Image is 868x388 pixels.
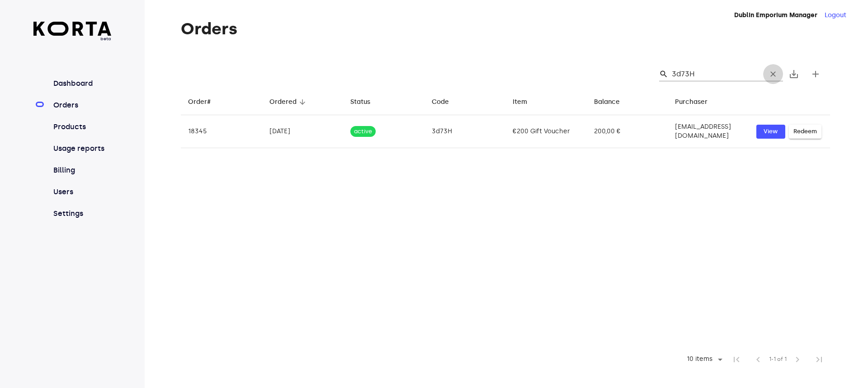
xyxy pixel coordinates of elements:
[33,22,112,36] img: Korta
[262,115,344,148] td: [DATE]
[350,97,382,108] span: Status
[594,97,620,108] div: Balance
[52,187,112,197] a: Users
[425,115,506,148] td: 3d73H
[810,69,821,79] span: add
[181,20,830,38] h1: Orders
[763,64,783,84] button: Clear Search
[52,165,112,176] a: Billing
[188,97,211,108] div: Order#
[675,97,708,108] div: Purchaser
[783,63,805,85] button: Export
[747,349,769,370] span: Previous Page
[675,97,719,108] span: Purchaser
[594,97,632,108] span: Balance
[684,355,715,363] div: 10 items
[825,11,846,20] button: Logout
[787,349,808,370] span: Next Page
[788,69,799,79] span: save_alt
[587,115,668,148] td: 200,00 €
[789,125,821,139] button: Redeem
[793,126,817,137] span: Redeem
[769,355,787,364] span: 1-1 of 1
[298,98,307,106] span: arrow_downward
[269,97,308,108] span: Ordered
[52,78,112,89] a: Dashboard
[769,70,778,79] span: clear
[188,97,222,108] span: Order#
[52,122,112,132] a: Products
[756,125,785,139] button: View
[513,97,527,108] div: Item
[269,97,297,108] div: Ordered
[33,36,112,42] span: beta
[52,100,112,111] a: Orders
[734,11,817,19] strong: Dublin Emporium Manager
[432,97,461,108] span: Code
[432,97,449,108] div: Code
[681,353,726,366] div: 10 items
[52,208,112,219] a: Settings
[33,22,112,42] a: beta
[52,143,112,154] a: Usage reports
[350,127,376,136] span: active
[505,115,587,148] td: €200 Gift Voucher
[659,70,668,79] span: Search
[181,115,262,148] td: 18345
[672,67,759,81] input: Search
[350,97,370,108] div: Status
[668,115,749,148] td: [EMAIL_ADDRESS][DOMAIN_NAME]
[761,126,781,137] span: View
[808,349,830,370] span: Last Page
[805,63,826,85] button: Create new gift card
[726,349,747,370] span: First Page
[513,97,539,108] span: Item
